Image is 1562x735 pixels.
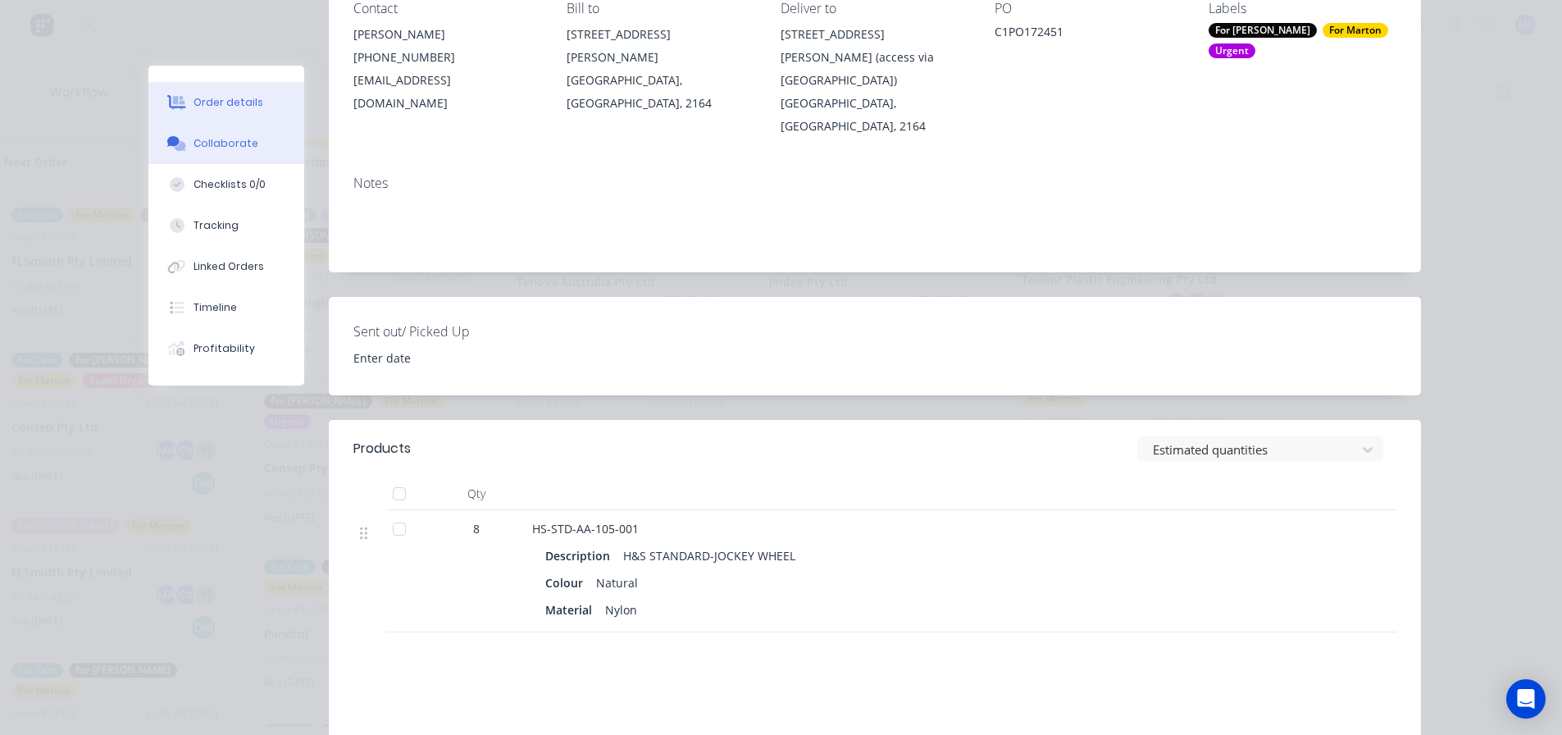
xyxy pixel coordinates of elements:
[194,300,237,315] div: Timeline
[567,1,754,16] div: Bill to
[995,1,1182,16] div: PO
[781,92,968,138] div: [GEOGRAPHIC_DATA], [GEOGRAPHIC_DATA], 2164
[781,23,968,138] div: [STREET_ADDRESS][PERSON_NAME] (access via [GEOGRAPHIC_DATA])[GEOGRAPHIC_DATA], [GEOGRAPHIC_DATA],...
[599,598,644,622] div: Nylon
[545,571,590,595] div: Colour
[1323,23,1388,38] div: For Marton
[353,23,541,115] div: [PERSON_NAME][PHONE_NUMBER][EMAIL_ADDRESS][DOMAIN_NAME]
[1209,1,1396,16] div: Labels
[194,341,255,356] div: Profitability
[590,571,644,595] div: Natural
[995,23,1182,46] div: C1PO172451
[353,322,558,341] label: Sent out/ Picked Up
[545,598,599,622] div: Material
[353,46,541,69] div: [PHONE_NUMBER]
[148,205,304,246] button: Tracking
[194,218,239,233] div: Tracking
[353,439,411,459] div: Products
[473,520,480,537] span: 8
[617,544,802,568] div: H&S STANDARD-JOCKEY WHEEL
[148,82,304,123] button: Order details
[148,246,304,287] button: Linked Orders
[1209,23,1317,38] div: For [PERSON_NAME]
[148,164,304,205] button: Checklists 0/0
[353,1,541,16] div: Contact
[148,123,304,164] button: Collaborate
[353,176,1396,191] div: Notes
[194,259,264,274] div: Linked Orders
[353,23,541,46] div: [PERSON_NAME]
[148,328,304,369] button: Profitability
[781,23,968,92] div: [STREET_ADDRESS][PERSON_NAME] (access via [GEOGRAPHIC_DATA])
[545,544,617,568] div: Description
[194,136,258,151] div: Collaborate
[567,69,754,115] div: [GEOGRAPHIC_DATA], [GEOGRAPHIC_DATA], 2164
[342,345,546,370] input: Enter date
[194,177,266,192] div: Checklists 0/0
[532,521,639,536] span: HS-STD-AA-105-001
[567,23,754,69] div: [STREET_ADDRESS][PERSON_NAME]
[1506,679,1546,719] div: Open Intercom Messenger
[781,1,968,16] div: Deliver to
[427,477,526,510] div: Qty
[567,23,754,115] div: [STREET_ADDRESS][PERSON_NAME][GEOGRAPHIC_DATA], [GEOGRAPHIC_DATA], 2164
[148,287,304,328] button: Timeline
[353,69,541,115] div: [EMAIL_ADDRESS][DOMAIN_NAME]
[1209,43,1255,58] div: Urgent
[194,95,263,110] div: Order details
